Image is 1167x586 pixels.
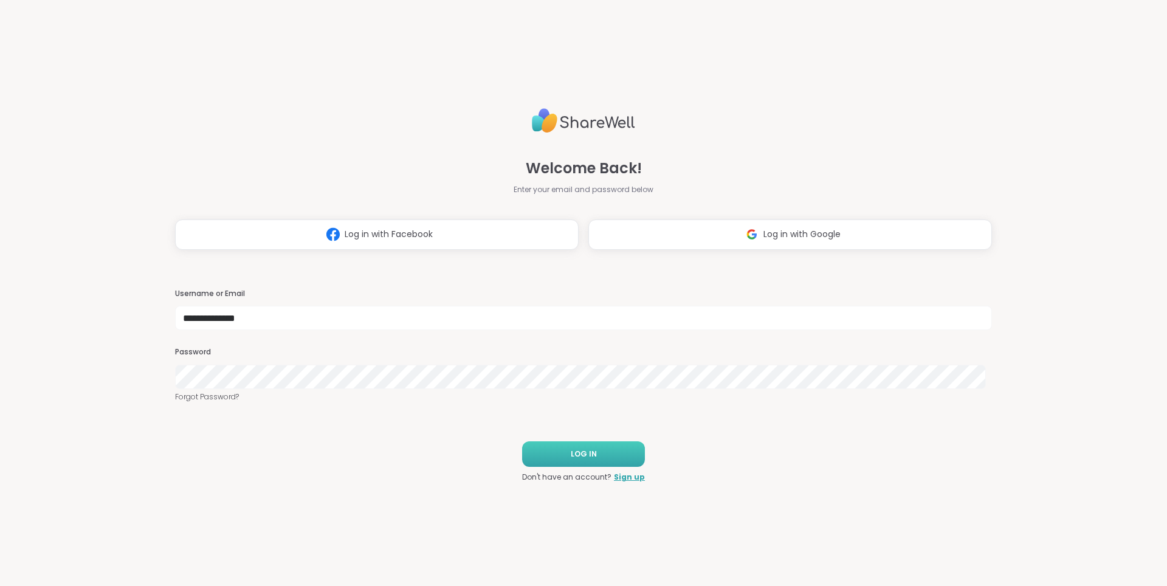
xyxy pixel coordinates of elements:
span: Enter your email and password below [514,184,653,195]
a: Sign up [614,472,645,483]
img: ShareWell Logo [532,103,635,138]
img: ShareWell Logomark [740,223,763,246]
h3: Username or Email [175,289,992,299]
span: LOG IN [571,449,597,460]
span: Log in with Facebook [345,228,433,241]
span: Welcome Back! [526,157,642,179]
img: ShareWell Logomark [322,223,345,246]
button: Log in with Facebook [175,219,579,250]
button: Log in with Google [588,219,992,250]
span: Log in with Google [763,228,841,241]
a: Forgot Password? [175,391,992,402]
span: Don't have an account? [522,472,611,483]
h3: Password [175,347,992,357]
button: LOG IN [522,441,645,467]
